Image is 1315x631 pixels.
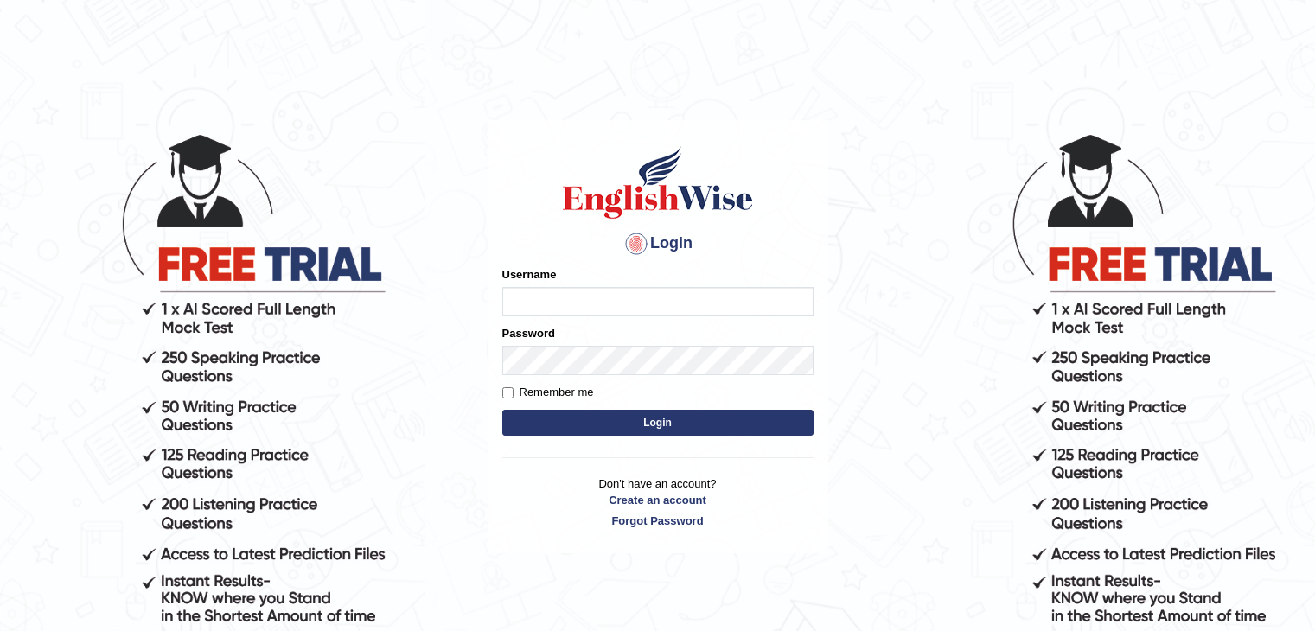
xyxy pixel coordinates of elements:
a: Forgot Password [502,513,814,529]
a: Create an account [502,492,814,508]
input: Remember me [502,387,514,398]
img: Logo of English Wise sign in for intelligent practice with AI [559,143,756,221]
label: Username [502,266,557,283]
label: Remember me [502,384,594,401]
p: Don't have an account? [502,475,814,529]
h4: Login [502,230,814,258]
label: Password [502,325,555,341]
button: Login [502,410,814,436]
